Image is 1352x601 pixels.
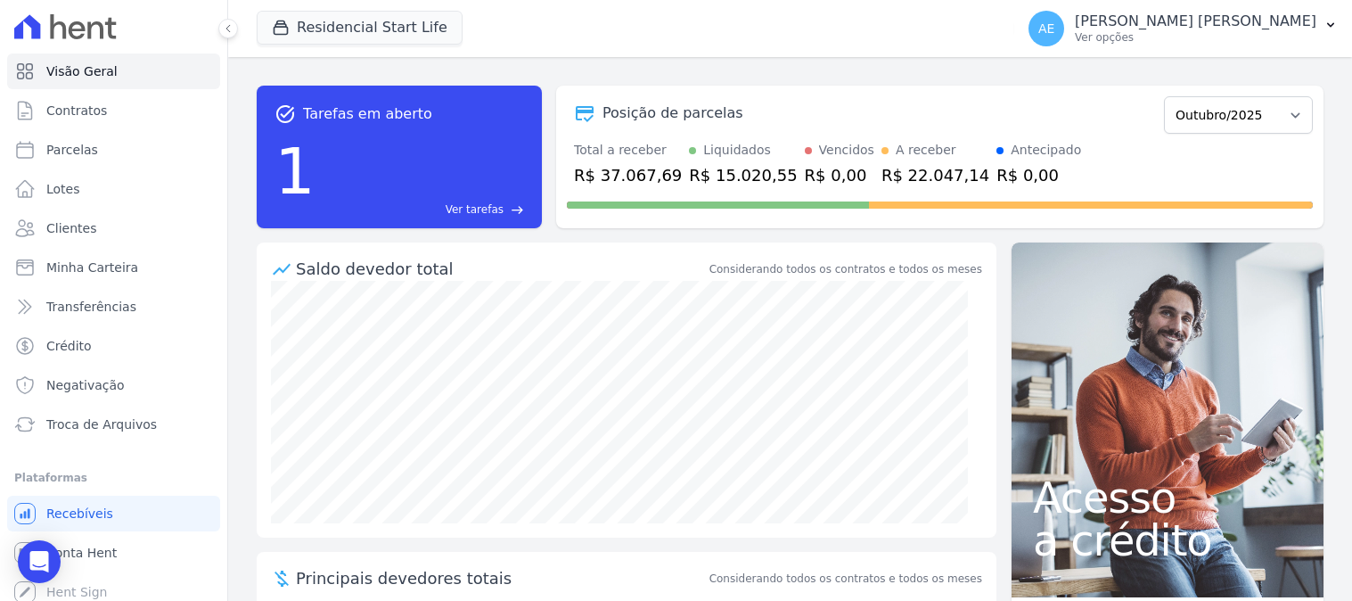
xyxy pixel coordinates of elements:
[18,540,61,583] div: Open Intercom Messenger
[1075,30,1316,45] p: Ver opções
[602,103,743,124] div: Posição de parcelas
[46,376,125,394] span: Negativação
[7,535,220,571] a: Conta Hent
[46,544,117,562] span: Conta Hent
[703,141,771,160] div: Liquidados
[46,337,92,355] span: Crédito
[46,219,96,237] span: Clientes
[7,132,220,168] a: Parcelas
[819,141,874,160] div: Vencidos
[7,367,220,403] a: Negativação
[1075,12,1316,30] p: [PERSON_NAME] [PERSON_NAME]
[1014,4,1352,54] button: AE [PERSON_NAME] [PERSON_NAME] Ver opções
[274,103,296,125] span: task_alt
[296,257,706,281] div: Saldo devedor total
[46,505,113,523] span: Recebíveis
[709,571,982,587] span: Considerando todos os contratos e todos os meses
[574,141,682,160] div: Total a receber
[7,289,220,325] a: Transferências
[296,566,706,590] span: Principais devedores totais
[46,416,157,433] span: Troca de Arquivos
[303,103,432,125] span: Tarefas em aberto
[7,328,220,364] a: Crédito
[896,141,956,160] div: A receber
[1033,476,1302,519] span: Acesso
[7,496,220,531] a: Recebíveis
[805,163,874,187] div: R$ 0,00
[996,163,1081,187] div: R$ 0,00
[46,62,118,80] span: Visão Geral
[1033,519,1302,562] span: a crédito
[574,163,682,187] div: R$ 37.067,69
[689,163,797,187] div: R$ 15.020,55
[323,202,524,218] a: Ver tarefas east
[46,102,107,119] span: Contratos
[274,125,315,218] div: 1
[46,141,98,159] span: Parcelas
[511,203,524,217] span: east
[7,250,220,285] a: Minha Carteira
[1038,22,1054,35] span: AE
[7,210,220,246] a: Clientes
[7,407,220,442] a: Troca de Arquivos
[7,93,220,128] a: Contratos
[881,163,989,187] div: R$ 22.047,14
[7,54,220,89] a: Visão Geral
[709,261,982,277] div: Considerando todos os contratos e todos os meses
[257,11,463,45] button: Residencial Start Life
[446,202,504,218] span: Ver tarefas
[46,259,138,276] span: Minha Carteira
[46,180,80,198] span: Lotes
[1011,141,1081,160] div: Antecipado
[46,298,136,316] span: Transferências
[7,171,220,207] a: Lotes
[14,467,213,489] div: Plataformas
